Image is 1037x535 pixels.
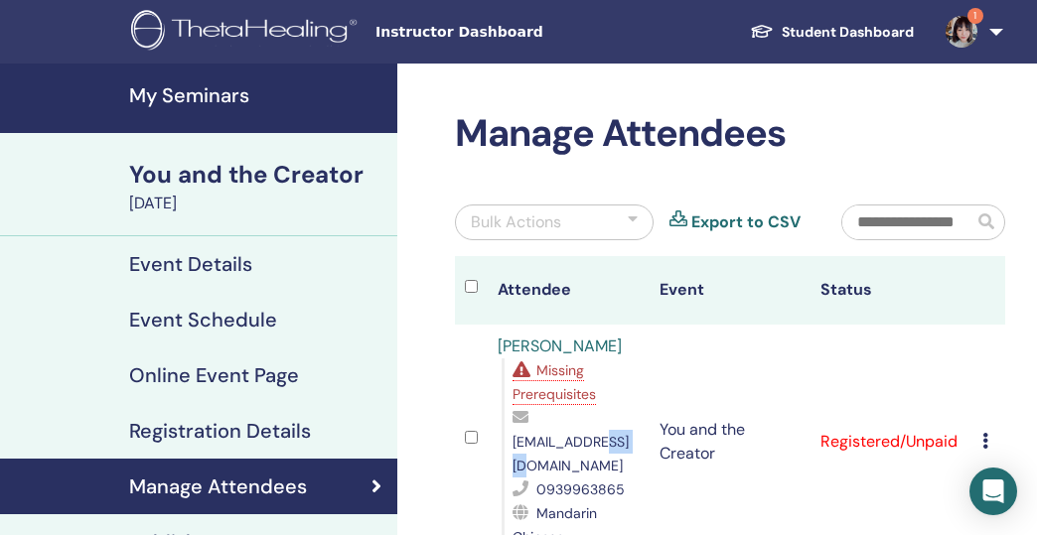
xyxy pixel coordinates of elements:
a: [PERSON_NAME] [498,335,622,356]
th: Attendee [488,256,650,325]
h4: Manage Attendees [129,474,307,498]
h4: Online Event Page [129,363,299,387]
th: Status [811,256,972,325]
div: You and the Creator [129,158,385,192]
div: [DATE] [129,192,385,215]
span: 0939963865 [536,480,625,498]
h4: My Seminars [129,83,385,107]
img: graduation-cap-white.svg [750,23,774,40]
span: [EMAIL_ADDRESS][DOMAIN_NAME] [513,433,629,474]
h4: Event Schedule [129,308,277,332]
span: Instructor Dashboard [375,22,673,43]
a: You and the Creator[DATE] [117,158,397,215]
a: Student Dashboard [734,14,930,51]
h2: Manage Attendees [455,111,1005,157]
th: Event [650,256,812,325]
span: 1 [967,8,983,24]
h4: Registration Details [129,419,311,443]
div: Open Intercom Messenger [969,468,1017,515]
img: logo.png [131,10,364,55]
div: Bulk Actions [471,210,561,234]
h4: Event Details [129,252,252,276]
img: default.jpg [946,16,977,48]
span: Missing Prerequisites [513,361,596,403]
a: Export to CSV [691,210,801,234]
